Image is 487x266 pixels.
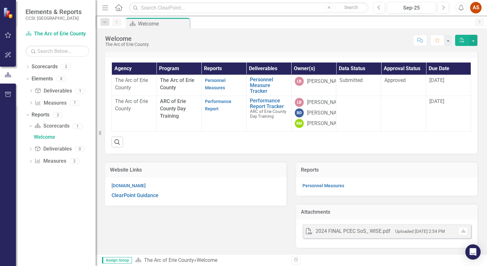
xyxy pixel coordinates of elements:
span: Search [344,5,358,10]
div: LB [295,98,304,107]
td: Double-Click to Edit [336,75,381,96]
td: Double-Click to Edit [381,96,426,132]
button: AS [470,2,482,13]
a: Measures [34,158,66,165]
span: Approved [384,77,406,83]
div: LB [295,77,304,86]
div: Welcome [138,20,188,28]
div: Sep-25 [389,4,433,12]
a: Scorecards [32,63,58,70]
a: Performance Report Tracker [250,98,288,109]
a: Elements [32,75,53,83]
td: Double-Click to Edit Right Click for Context Menu [246,75,291,96]
button: Sep-25 [387,2,436,13]
a: Personnel Measures [205,78,226,90]
div: KM [295,119,304,128]
div: Welcome [34,134,96,140]
div: 3 [53,112,63,118]
span: [DATE] [429,77,444,83]
td: Double-Click to Edit Right Click for Context Menu [246,96,291,132]
div: Open Intercom Messenger [465,244,481,260]
input: Search Below... [25,46,89,57]
div: BD [295,108,304,117]
span: The Arc of Erie County [160,77,194,91]
span: Elements & Reports [25,8,82,16]
a: ClearPoint Guidance [112,192,158,198]
div: The Arc of Erie County [105,42,149,47]
span: Assign Group [102,257,132,263]
a: Reports [32,111,49,119]
button: Search [335,3,367,12]
div: 2024 FINAL PCEC SoS_ WISE.pdf [316,228,390,235]
a: Measures [35,100,66,107]
a: Personnel Measures [302,183,344,188]
h3: Website Links [110,167,282,173]
a: Personnel Measure Tracker [250,77,288,94]
div: 2 [69,159,80,164]
a: Deliverables [34,145,71,153]
a: Deliverables [35,87,72,95]
div: 7 [70,100,80,106]
div: 2 [61,64,71,70]
img: ClearPoint Strategy [3,7,14,18]
a: Welcome [32,132,96,142]
td: Double-Click to Edit [336,96,381,132]
div: » [135,257,287,264]
a: Scorecards [34,122,69,130]
td: Double-Click to Edit [381,75,426,96]
small: CCSI: [GEOGRAPHIC_DATA] [25,16,82,21]
div: 8 [56,76,66,82]
div: Welcome [197,257,217,263]
span: ARC of Erie County Day Training [160,98,186,119]
p: The Arc of Erie County [115,98,153,113]
a: [DOMAIN_NAME] [112,183,146,188]
span: Submitted [339,77,363,83]
h3: Attachments [301,209,473,215]
div: 0 [75,146,85,152]
a: The Arc of Erie County [25,30,89,38]
h3: Deliverable Status [110,48,473,53]
a: Performance Report [205,99,231,111]
div: 1 [73,123,83,129]
span: ARC of Erie County Day Training [250,109,286,119]
div: [PERSON_NAME] [307,120,345,127]
div: [PERSON_NAME] [307,78,345,85]
p: The Arc of Erie County [115,77,153,92]
small: Uploaded [DATE] 2:54 PM [395,229,445,234]
div: 1 [75,88,85,93]
a: The Arc of Erie County [144,257,194,263]
input: Search ClearPoint... [129,2,368,13]
div: [PERSON_NAME] [307,109,345,117]
div: [PERSON_NAME] [307,99,345,106]
span: [DATE] [429,98,444,104]
div: Welcome [105,35,149,42]
h3: Reports [301,167,473,173]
